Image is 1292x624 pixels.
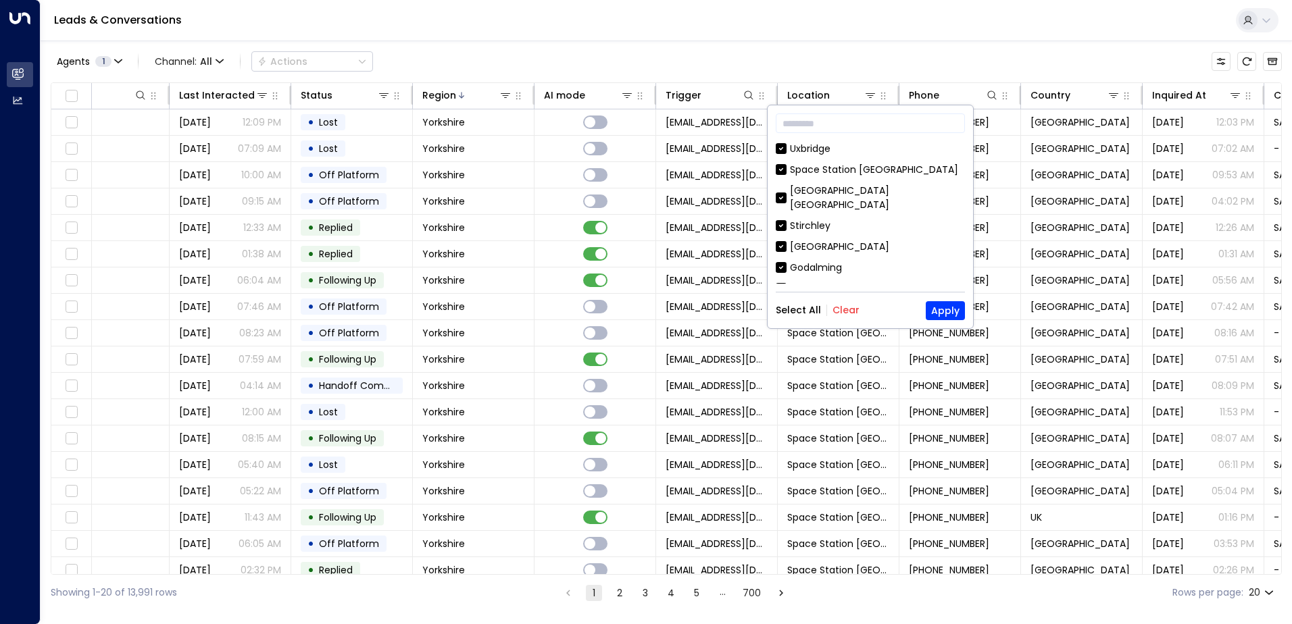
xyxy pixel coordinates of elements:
span: leads@space-station.co.uk [666,300,768,313]
span: +447865608741 [909,405,989,419]
span: +447501466253 [909,511,989,524]
span: Space Station Wakefield [787,432,889,445]
label: Rows per page: [1172,586,1243,600]
span: Following Up [319,511,376,524]
span: +447988715517 [909,379,989,392]
div: • [307,400,314,423]
button: Go to page 700 [740,585,764,601]
span: +441924961391 [909,563,989,577]
div: Status [301,87,391,103]
span: Replied [319,247,353,261]
p: 07:59 AM [239,353,281,366]
span: leads@space-station.co.uk [666,458,768,471]
span: Sep 05, 2025 [179,458,211,471]
div: Last Interacted [179,87,269,103]
button: Select All [776,305,821,315]
span: Yorkshire [422,537,465,550]
div: Trigger [666,87,755,103]
div: Wakefield [776,282,965,296]
div: [GEOGRAPHIC_DATA] [790,240,889,254]
span: United Kingdom [1030,563,1130,577]
span: Sep 25, 2025 [179,194,211,208]
span: Yorkshire [422,405,465,419]
span: Space Station Wakefield [787,511,889,524]
div: [GEOGRAPHIC_DATA] [GEOGRAPHIC_DATA] [790,184,965,212]
span: United Kingdom [1030,115,1130,129]
p: 12:00 AM [242,405,281,419]
span: Aug 06, 2025 [1152,300,1184,313]
span: Yorkshire [422,458,465,471]
span: Toggle select row [63,193,80,210]
p: 05:04 PM [1212,484,1254,498]
span: Yorkshire [422,194,465,208]
button: Go to page 2 [612,585,628,601]
p: 02:32 PM [241,563,281,577]
span: UK [1030,511,1042,524]
div: Last Interacted [179,87,255,103]
span: Sep 24, 2025 [1152,353,1184,366]
div: • [307,242,314,265]
div: • [307,427,314,450]
p: 07:42 AM [1211,300,1254,313]
span: United Kingdom [1030,379,1130,392]
div: • [307,558,314,581]
span: Yorkshire [422,300,465,313]
div: Inquired At [1152,87,1242,103]
span: Yorkshire [422,353,465,366]
p: 12:26 AM [1216,221,1254,234]
p: 06:11 PM [1218,458,1254,471]
span: Space Station Doncaster [787,353,889,366]
p: 06:04 AM [237,274,281,287]
span: 1 [95,56,111,67]
span: Sep 19, 2025 [1152,432,1184,445]
span: Sep 04, 2025 [1152,458,1184,471]
div: Region [422,87,456,103]
div: Showing 1-20 of 13,991 rows [51,586,177,600]
button: Clear [833,305,860,315]
span: Lost [319,115,338,129]
span: United Kingdom [1030,432,1130,445]
span: Sep 14, 2025 [1152,247,1184,261]
span: Yorkshire [422,326,465,340]
p: 08:23 AM [239,326,281,340]
div: Godalming [776,261,965,275]
button: Go to page 4 [663,585,679,601]
p: 05:40 AM [238,458,281,471]
p: 04:02 PM [1212,194,1254,208]
div: Space Station [GEOGRAPHIC_DATA] [790,163,958,177]
div: Phone [909,87,939,103]
span: Toggle select row [63,219,80,236]
p: 08:09 PM [1212,379,1254,392]
span: United Kingdom [1030,484,1130,498]
button: page 1 [586,585,602,601]
p: 12:03 PM [1216,115,1254,129]
span: Off Platform [319,168,379,182]
div: Location [787,87,877,103]
span: United Kingdom [1030,274,1130,287]
span: Jul 28, 2025 [1152,405,1184,419]
div: AI mode [544,87,585,103]
span: Off Platform [319,537,379,550]
span: Yorkshire [422,115,465,129]
div: Stirchley [776,219,965,233]
span: Yorkshire [422,168,465,182]
span: Toggle select row [63,483,80,500]
a: Leads & Conversations [54,12,182,28]
span: Toggle select row [63,167,80,184]
p: 03:53 PM [1214,537,1254,550]
span: +447773478857 [909,484,989,498]
span: Toggle select row [63,140,80,157]
span: All [200,56,212,67]
span: leads@space-station.co.uk [666,432,768,445]
span: Off Platform [319,300,379,313]
div: AI mode [544,87,634,103]
span: +447415002937 [909,458,989,471]
span: Yesterday [179,353,211,366]
span: Toggle select row [63,114,80,131]
span: Yorkshire [422,511,465,524]
button: Apply [926,301,965,320]
span: Toggle select row [63,298,80,315]
span: Toggle select row [63,509,80,526]
span: Yorkshire [422,274,465,287]
span: Yesterday [179,432,211,445]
